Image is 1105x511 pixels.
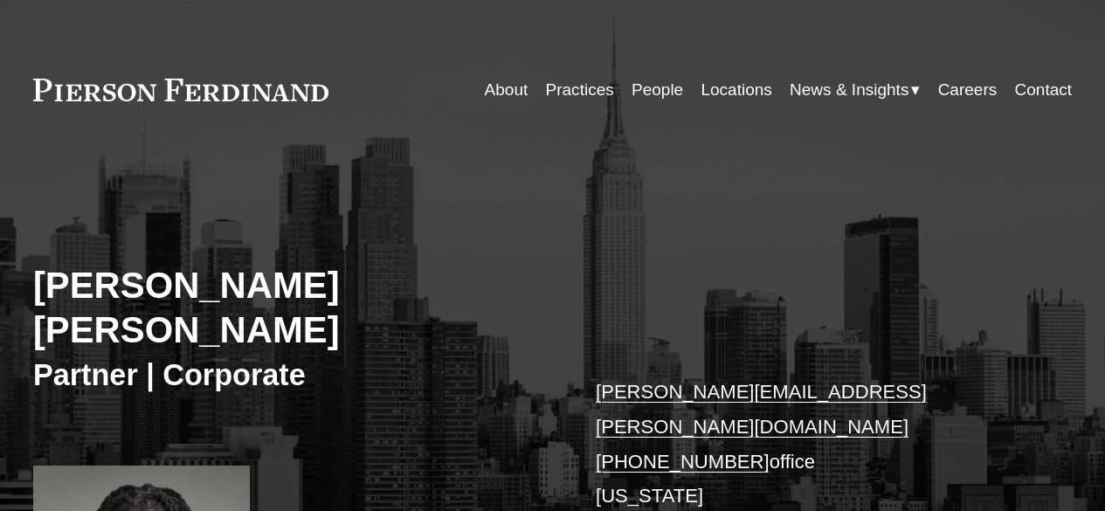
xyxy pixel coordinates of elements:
a: Locations [701,73,771,107]
span: News & Insights [790,75,908,105]
a: Contact [1015,73,1073,107]
a: People [632,73,683,107]
a: [PHONE_NUMBER] [596,451,770,473]
h3: Partner | Corporate [33,356,553,393]
a: folder dropdown [790,73,920,107]
h2: [PERSON_NAME] [PERSON_NAME] [33,264,553,352]
a: About [485,73,528,107]
a: [PERSON_NAME][EMAIL_ADDRESS][PERSON_NAME][DOMAIN_NAME] [596,381,927,438]
a: Practices [546,73,614,107]
a: Careers [938,73,998,107]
